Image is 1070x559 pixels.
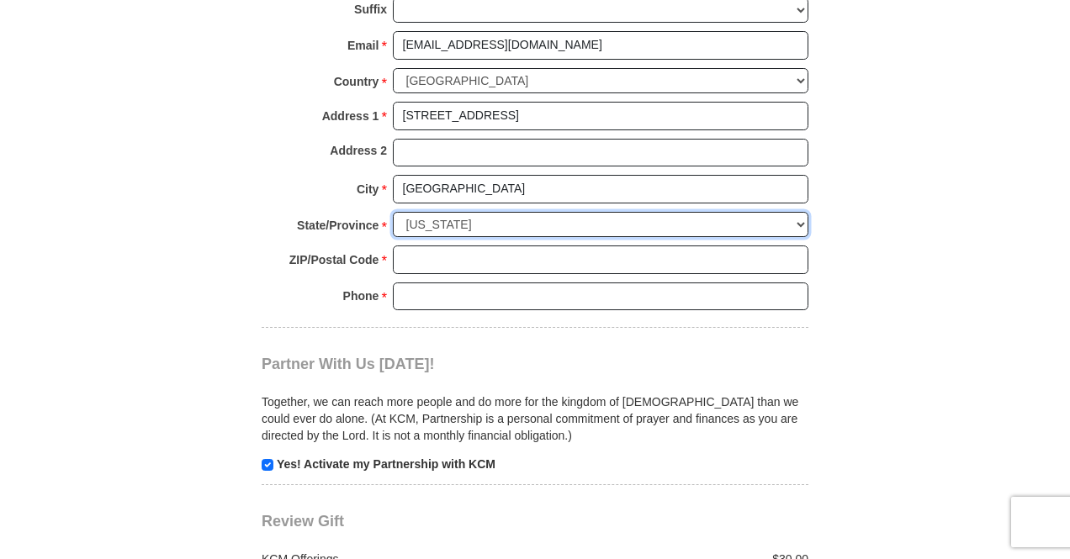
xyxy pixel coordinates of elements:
[343,284,379,308] strong: Phone
[322,104,379,128] strong: Address 1
[262,513,344,530] span: Review Gift
[347,34,379,57] strong: Email
[262,356,435,372] span: Partner With Us [DATE]!
[297,214,379,237] strong: State/Province
[357,177,379,201] strong: City
[289,248,379,272] strong: ZIP/Postal Code
[330,139,387,162] strong: Address 2
[334,70,379,93] strong: Country
[262,393,808,444] p: Together, we can reach more people and do more for the kingdom of [DEMOGRAPHIC_DATA] than we coul...
[277,457,495,471] strong: Yes! Activate my Partnership with KCM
